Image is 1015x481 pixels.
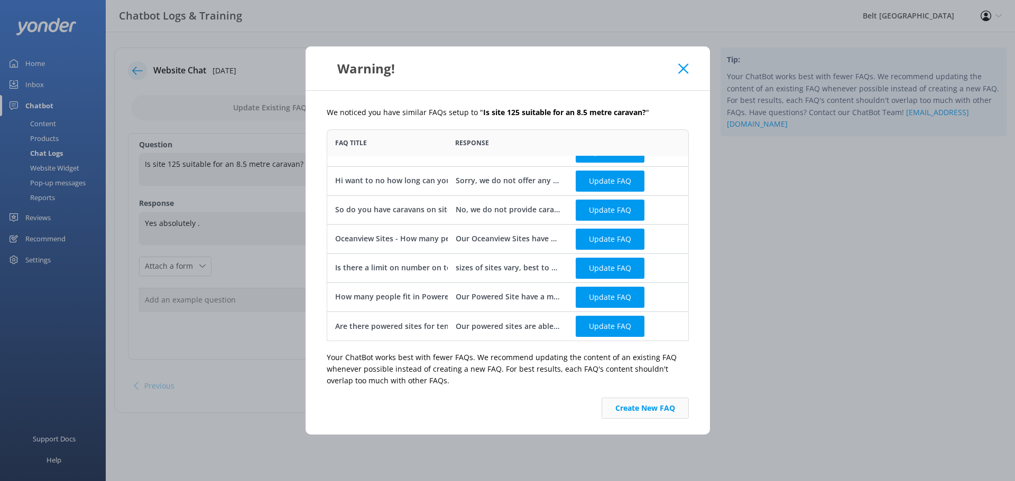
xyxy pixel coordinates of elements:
[335,233,558,244] div: Oceanview Sites - How many people does a Oceanview Site fit
[678,63,688,74] button: Close
[327,224,689,253] div: row
[455,138,489,148] span: Response
[335,175,566,186] div: Hi want to no how long can you stay in your own Carvan at site
[327,60,679,77] div: Warning!
[335,320,456,332] div: Are there powered sites for tents
[455,320,560,332] div: Our powered sites are able to accommodate caravans, campervans and motorhomes up to 14m long as w...
[576,316,644,337] button: Update FAQ
[327,166,689,195] div: row
[483,107,646,117] b: Is site 125 suitable for an 8.5 metre caravan?
[576,199,644,220] button: Update FAQ
[327,156,689,341] div: grid
[327,352,689,387] p: Your ChatBot works best with fewer FAQs. We recommend updating the content of an existing FAQ whe...
[576,141,644,162] button: Update FAQ
[335,146,463,157] div: How many people fit in a camp site
[455,262,560,273] div: sizes of sites vary, best to call us for more info
[455,204,560,215] div: No, we do not provide caravans or motorhomes
[327,107,689,118] p: We noticed you have similar FAQs setup to " "
[335,204,497,215] div: So do you have caravans on site I could hire?
[335,262,499,273] div: Is there a limit on number on tents on a site?
[327,312,689,341] div: row
[576,257,644,278] button: Update FAQ
[455,146,560,157] div: There is a maximum of 8 people per camp site.
[335,291,469,303] div: How many people fit in Powered Site
[576,286,644,307] button: Update FAQ
[576,228,644,249] button: Update FAQ
[455,233,560,244] div: Our Oceanview Sites have a maximum of 6 people per site.
[327,282,689,312] div: row
[455,291,560,303] div: Our Powered Site have a maximum of 8 people per site.
[602,398,689,419] button: Create New FAQ
[335,138,367,148] span: FAQ Title
[455,175,560,186] div: Sorry, we do not offer any long-term stays or long-term accommodation, But you can stay with us f...
[327,195,689,224] div: row
[576,170,644,191] button: Update FAQ
[327,253,689,282] div: row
